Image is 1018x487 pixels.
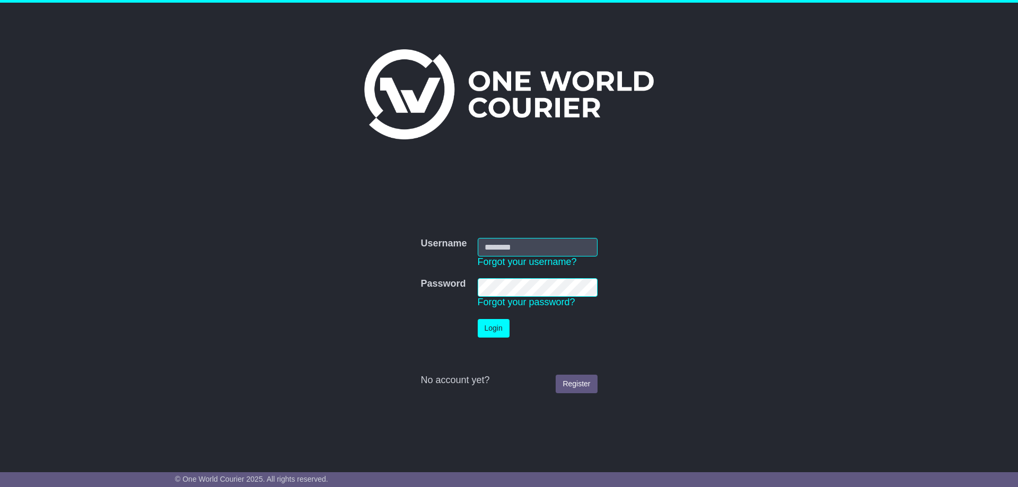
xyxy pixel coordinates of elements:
a: Register [556,375,597,393]
a: Forgot your password? [478,297,575,307]
img: One World [364,49,654,139]
button: Login [478,319,510,338]
div: No account yet? [420,375,597,386]
label: Password [420,278,466,290]
label: Username [420,238,467,250]
span: © One World Courier 2025. All rights reserved. [175,475,328,483]
a: Forgot your username? [478,256,577,267]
